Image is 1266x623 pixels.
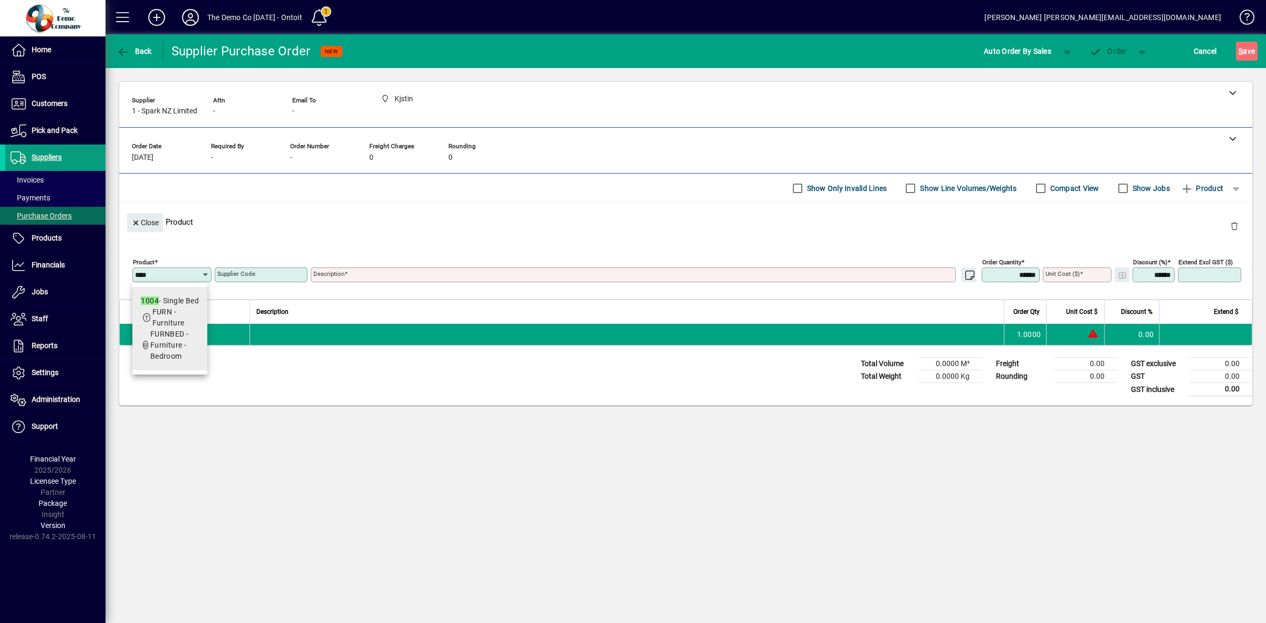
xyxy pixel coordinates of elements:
span: Administration [32,395,80,404]
span: Order [1089,47,1127,55]
span: 0 [448,154,453,162]
a: Financials [5,252,105,279]
span: Suppliers [32,153,62,161]
td: 0.0000 M³ [919,358,982,370]
a: Settings [5,360,105,386]
span: 0 [369,154,373,162]
button: Profile [174,8,207,27]
td: 0.00 [1054,358,1117,370]
a: Purchase Orders [5,207,105,225]
span: NEW [325,48,338,55]
app-page-header-button: Back [105,42,164,61]
em: 1004 [141,296,159,305]
a: Payments [5,189,105,207]
span: Products [32,234,62,242]
span: Home [32,45,51,54]
span: Purchase Orders [11,212,72,220]
span: - [211,154,213,162]
td: 1.0000 [1004,324,1046,345]
td: Total Weight [856,370,919,383]
button: Order [1084,42,1132,61]
span: Financials [32,261,65,269]
td: 0.00 [1189,358,1252,370]
span: - [292,107,294,116]
mat-label: Description [313,270,344,277]
span: S [1239,47,1243,55]
a: Support [5,414,105,440]
a: Jobs [5,279,105,305]
span: Auto Order By Sales [984,43,1051,60]
mat-label: Order Quantity [982,258,1021,266]
div: Supplier Purchase Order [171,43,311,60]
mat-label: Supplier Code [217,270,255,277]
button: Back [114,42,155,61]
div: Product [119,203,1252,241]
td: 0.00 [1054,370,1117,383]
span: Customers [32,99,68,108]
label: Show Only Invalid Lines [805,183,887,194]
span: Close [131,214,159,232]
td: GST exclusive [1126,358,1189,370]
a: Knowledge Base [1232,2,1253,36]
a: Pick and Pack [5,118,105,144]
button: Delete [1222,213,1247,238]
span: Reports [32,341,57,350]
span: Settings [32,368,59,377]
div: The Demo Co [DATE] - Ontoit [207,9,302,26]
button: Save [1236,42,1258,61]
mat-label: Extend excl GST ($) [1178,258,1233,266]
label: Show Line Volumes/Weights [918,183,1016,194]
span: ave [1239,43,1255,60]
app-page-header-button: Delete [1222,221,1247,231]
div: [PERSON_NAME] [PERSON_NAME][EMAIL_ADDRESS][DOMAIN_NAME] [984,9,1221,26]
span: Back [117,47,152,55]
td: Rounding [991,370,1054,383]
span: FURNBED - Furniture - Bedroom [150,330,189,360]
td: 0.00 [1189,383,1252,396]
a: Staff [5,306,105,332]
span: 1 - Spark NZ Limited [132,107,197,116]
td: GST [1126,370,1189,383]
button: Close [127,213,163,232]
span: POS [32,72,46,81]
span: Cancel [1194,43,1217,60]
a: Home [5,37,105,63]
mat-option: 1004 - Single Bed [132,287,207,370]
button: Add [140,8,174,27]
span: - [213,107,215,116]
a: Products [5,225,105,252]
a: Reports [5,333,105,359]
span: Licensee Type [30,477,76,485]
app-page-header-button: Close [124,217,166,227]
a: Customers [5,91,105,117]
span: Payments [11,194,50,202]
td: 0.0000 Kg [919,370,982,383]
mat-label: Discount (%) [1133,258,1167,266]
span: Financial Year [30,455,76,463]
span: Order Qty [1013,306,1040,318]
span: FURN - Furniture [152,308,185,327]
span: [DATE] [132,154,154,162]
label: Compact View [1048,183,1099,194]
button: Cancel [1191,42,1220,61]
mat-label: Unit Cost ($) [1046,270,1080,277]
span: Jobs [32,287,48,296]
a: Invoices [5,171,105,189]
td: Freight [991,358,1054,370]
div: - Single Bed [141,295,199,306]
span: - [290,154,292,162]
span: Support [32,422,58,430]
span: Unit Cost $ [1066,306,1098,318]
span: Staff [32,314,48,323]
span: Package [39,499,67,507]
span: Version [41,521,65,530]
td: GST inclusive [1126,383,1189,396]
button: Auto Order By Sales [979,42,1057,61]
mat-label: Product [133,258,155,266]
a: POS [5,64,105,90]
td: 0.00 [1104,324,1159,345]
span: Extend $ [1214,306,1239,318]
label: Show Jobs [1130,183,1170,194]
span: Invoices [11,176,44,184]
span: Description [256,306,289,318]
